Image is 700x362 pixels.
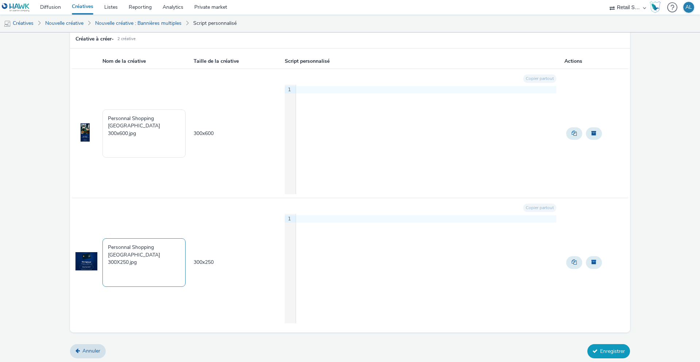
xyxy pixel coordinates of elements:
[75,252,97,270] img: Preview
[564,54,628,69] th: Actions
[42,15,87,32] a: Nouvelle créative
[584,254,604,270] div: Archiver
[81,123,90,142] img: Preview
[564,254,584,270] div: Dupliquer
[523,74,556,83] button: Copier partout
[194,130,214,137] span: 300 x 600
[650,1,664,13] a: Hawk Academy
[102,54,193,69] th: Nom de la créative
[284,54,564,69] th: Script personnalisé
[75,36,114,43] h5: Créative à créer -
[194,259,214,266] span: 300 x 250
[2,3,30,12] img: undefined Logo
[193,54,284,69] th: Taille de la créative
[4,20,11,27] img: mobile
[190,15,240,32] a: Script personnalisé
[92,15,185,32] a: Nouvelle créative : Bannières multiples
[650,1,661,13] img: Hawk Academy
[564,126,584,142] div: Dupliquer
[102,109,186,158] textarea: Personnal Shopping [GEOGRAPHIC_DATA] 300x600.jpg
[70,344,106,358] a: Annuler
[102,238,186,286] textarea: Personnal Shopping [GEOGRAPHIC_DATA] 300X250.jpg
[523,204,556,212] button: Copier partout
[685,2,692,13] div: AL
[117,36,136,42] small: 2 Créative
[285,86,292,93] div: 1
[587,344,630,358] button: Enregistrer
[285,215,292,223] div: 1
[584,126,604,142] div: Archiver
